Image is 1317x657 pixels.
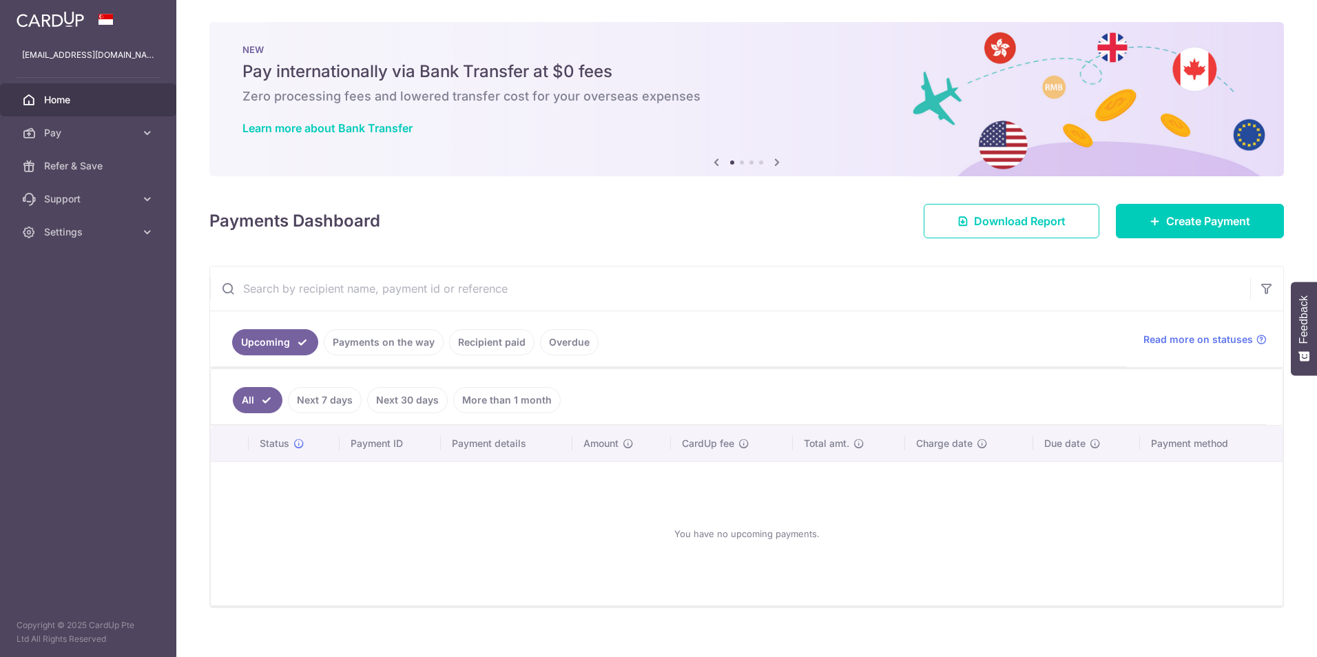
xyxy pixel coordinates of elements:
[242,88,1251,105] h6: Zero processing fees and lowered transfer cost for your overseas expenses
[44,93,135,107] span: Home
[242,44,1251,55] p: NEW
[1143,333,1267,346] a: Read more on statuses
[324,329,444,355] a: Payments on the way
[453,387,561,413] a: More than 1 month
[22,48,154,62] p: [EMAIL_ADDRESS][DOMAIN_NAME]
[209,22,1284,176] img: Bank transfer banner
[367,387,448,413] a: Next 30 days
[974,213,1066,229] span: Download Report
[44,126,135,140] span: Pay
[233,387,282,413] a: All
[1140,426,1283,461] th: Payment method
[209,209,380,233] h4: Payments Dashboard
[916,437,973,450] span: Charge date
[441,426,572,461] th: Payment details
[44,159,135,173] span: Refer & Save
[44,192,135,206] span: Support
[242,121,413,135] a: Learn more about Bank Transfer
[288,387,362,413] a: Next 7 days
[1298,295,1310,344] span: Feedback
[804,437,849,450] span: Total amt.
[1044,437,1086,450] span: Due date
[1291,282,1317,375] button: Feedback - Show survey
[227,473,1266,594] div: You have no upcoming payments.
[260,437,289,450] span: Status
[1116,204,1284,238] a: Create Payment
[44,225,135,239] span: Settings
[210,267,1250,311] input: Search by recipient name, payment id or reference
[1166,213,1250,229] span: Create Payment
[242,61,1251,83] h5: Pay internationally via Bank Transfer at $0 fees
[540,329,599,355] a: Overdue
[449,329,535,355] a: Recipient paid
[924,204,1099,238] a: Download Report
[232,329,318,355] a: Upcoming
[17,11,84,28] img: CardUp
[682,437,734,450] span: CardUp fee
[583,437,619,450] span: Amount
[340,426,441,461] th: Payment ID
[1143,333,1253,346] span: Read more on statuses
